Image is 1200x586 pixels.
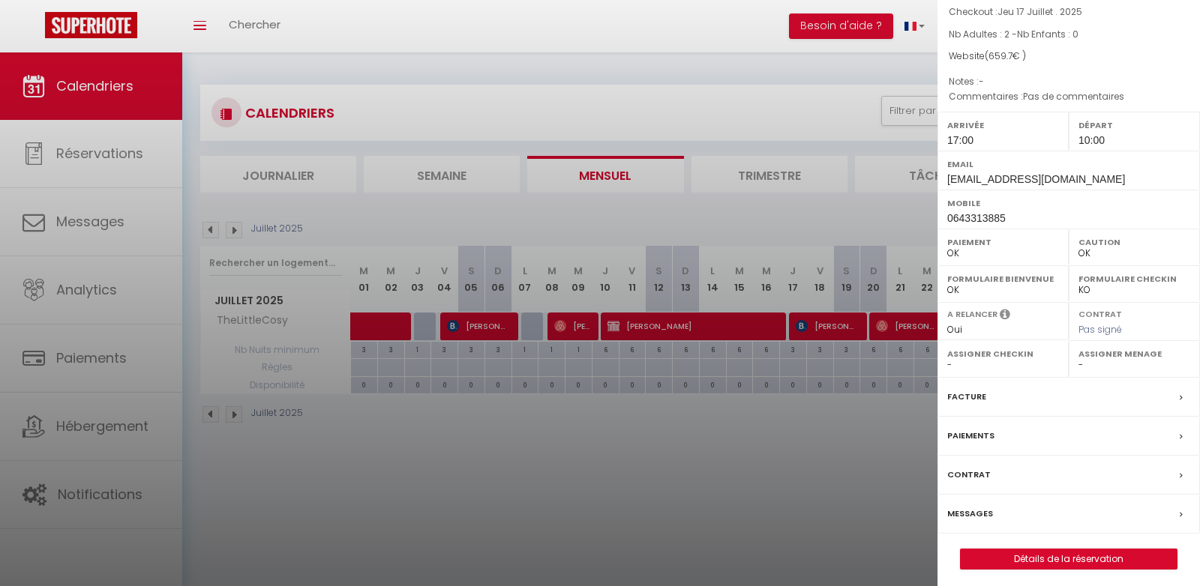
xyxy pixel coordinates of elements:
a: Détails de la réservation [961,549,1177,569]
span: Pas signé [1078,323,1122,336]
span: 10:00 [1078,134,1105,146]
label: Caution [1078,235,1190,250]
p: Checkout : [949,4,1189,19]
span: Pas de commentaires [1023,90,1124,103]
label: Assigner Checkin [947,346,1059,361]
span: Nb Enfants : 0 [1017,28,1078,40]
span: ( € ) [985,49,1026,62]
span: 0643313885 [947,212,1006,224]
label: Email [947,157,1190,172]
label: Contrat [1078,308,1122,318]
span: Jeu 17 Juillet . 2025 [997,5,1082,18]
span: [EMAIL_ADDRESS][DOMAIN_NAME] [947,173,1125,185]
label: A relancer [947,308,997,321]
p: Notes : [949,74,1189,89]
p: Commentaires : [949,89,1189,104]
i: Sélectionner OUI si vous souhaiter envoyer les séquences de messages post-checkout [1000,308,1010,324]
label: Messages [947,506,993,522]
label: Arrivée [947,118,1059,133]
label: Facture [947,389,986,405]
button: Détails de la réservation [960,549,1177,570]
div: Website [949,49,1189,64]
span: 17:00 [947,134,973,146]
label: Formulaire Bienvenue [947,271,1059,286]
button: Ouvrir le widget de chat LiveChat [12,6,57,51]
label: Paiements [947,428,994,444]
label: Paiement [947,235,1059,250]
span: Nb Adultes : 2 - [949,28,1078,40]
span: 659.7 [988,49,1012,62]
label: Formulaire Checkin [1078,271,1190,286]
label: Assigner Menage [1078,346,1190,361]
label: Contrat [947,467,991,483]
label: Mobile [947,196,1190,211]
label: Départ [1078,118,1190,133]
span: - [979,75,984,88]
